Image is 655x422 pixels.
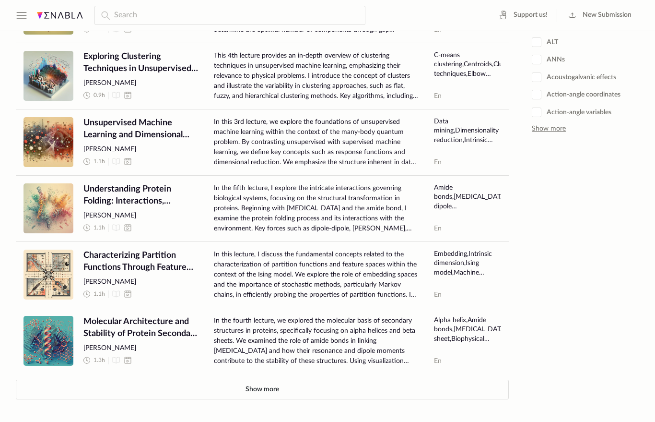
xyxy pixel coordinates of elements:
a: Characterizing Partition Functions Through Feature Space Representations in the Ising ModelCharac... [16,241,509,308]
span: Support us! [514,11,548,20]
li: C-means clustering [434,52,464,68]
span: 0.9 h [94,91,105,99]
li: [MEDICAL_DATA] [454,326,508,333]
span: , [462,61,464,68]
span: , [452,193,454,200]
abbr: English [434,291,442,298]
li: Biophysical chemistry [434,336,490,352]
span: , [466,71,468,77]
span: ANNs [532,55,565,64]
span: , [452,326,454,333]
span: 1.1 h [94,224,105,232]
span: 1.1 h [94,157,105,166]
li: [MEDICAL_DATA] [454,193,508,200]
input: Search [94,6,365,25]
img: Enabla [37,12,83,19]
a: Exploring Clustering Techniques in Unsupervised Machine Learning for Physical Problem SolvingExpl... [16,43,509,109]
span: , [450,336,451,342]
span: In the fifth lecture, I explore the intricate interactions governing biological systems, focusing... [214,183,419,234]
span: In this lecture, I discuss the fundamental concepts related to the characterization of partition ... [214,250,419,300]
span: Unsupervised Machine Learning and Dimensional Reduction in Many-Body Quantum Systems [83,117,199,141]
span: ALT [532,37,558,47]
li: Data mining [434,118,455,134]
span: , [466,317,468,324]
span: Acoustogalvanic effects [532,72,616,82]
a: Molecular Architecture and Stability of Protein Secondary Structures: Alpha Helices to Beta Sheet... [16,308,509,374]
abbr: English [434,93,442,99]
li: Ising model [434,260,479,276]
span: New Submission [583,11,632,20]
span: [PERSON_NAME] [83,211,199,221]
span: 1.1 h [94,290,105,298]
span: In the fourth lecture, we explored the molecular basis of secondary structures in proteins, speci... [214,316,419,366]
li: Centroids [464,61,493,68]
span: This 4th lecture provides an in-depth overview of clustering techniques in unsupervised machine l... [214,51,419,101]
a: Unsupervised Machine Learning and Dimensional Reduction in Many-Body Quantum SystemsUnsupervised ... [16,109,509,175]
span: Exploring Clustering Techniques in Unsupervised Machine Learning for Physical Problem Solving [83,51,199,75]
a: Support us! [493,8,551,23]
abbr: English [434,358,442,364]
li: Beta sheet [434,326,522,342]
span: Action-angle coordinates [532,90,620,99]
li: Alpha helix [434,317,468,324]
li: Machine Learning [434,269,484,286]
span: Characterizing Partition Functions Through Feature Space Representations in the Ising Model [83,250,199,274]
span: Understanding Protein Folding: Interactions, Dynamics, and Thermodynamics [83,183,199,207]
a: Show more [532,117,566,133]
span: 1.3 h [94,356,105,364]
span: , [467,251,468,257]
li: Embedding [434,251,468,257]
span: [PERSON_NAME] [83,344,199,353]
li: Amide bonds [434,184,454,201]
span: Action-angle variables [532,108,611,117]
span: , [463,137,464,144]
span: , [492,61,493,68]
span: [PERSON_NAME] [83,145,199,155]
span: Molecular Architecture and Stability of Protein Secondary Structures: Alpha Helices to Beta Sheets [83,316,199,340]
span: [PERSON_NAME] [83,277,199,287]
a: Understanding Protein Folding: Interactions, Dynamics, and ThermodynamicsUnderstanding Protein Fo... [16,175,509,241]
abbr: English [434,159,442,166]
button: Show more [16,380,509,400]
li: Dimensionality reduction [434,127,499,144]
span: [PERSON_NAME] [83,79,199,88]
abbr: English [434,225,442,232]
span: , [464,260,466,266]
span: , [452,269,454,276]
li: Clustering [493,61,524,68]
a: New Submission [562,8,635,23]
li: Clustering techniques [434,61,553,77]
span: , [454,127,455,134]
span: In this 3rd lecture, we explore the foundations of unsupervised machine learning within the conte... [214,117,419,168]
li: Dipole-dipole interactions [434,193,530,219]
